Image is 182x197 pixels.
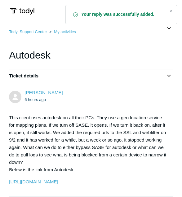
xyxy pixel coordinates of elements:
a: [URL][DOMAIN_NAME] [9,179,58,184]
h2: Ticket details [9,72,173,80]
li: Todyl Support Center [9,29,48,34]
time: 10/15/2025, 08:48 [24,97,46,102]
p: This client uses autodesk on all their PCs. They use a geo location service for mapping plans. If... [9,114,166,173]
img: Todyl Support Center Help Center home page [9,6,35,17]
strong: Your reply was successfully added. [81,11,164,18]
span: Kenny Grayson [24,90,63,95]
a: [PERSON_NAME] [24,90,63,95]
a: My activities [54,29,76,34]
a: Todyl Support Center [9,29,47,34]
li: My activities [48,29,76,34]
div: Close [167,7,175,15]
button: Toggle navigation menu [165,25,173,33]
h1: Autodesk [9,48,173,63]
